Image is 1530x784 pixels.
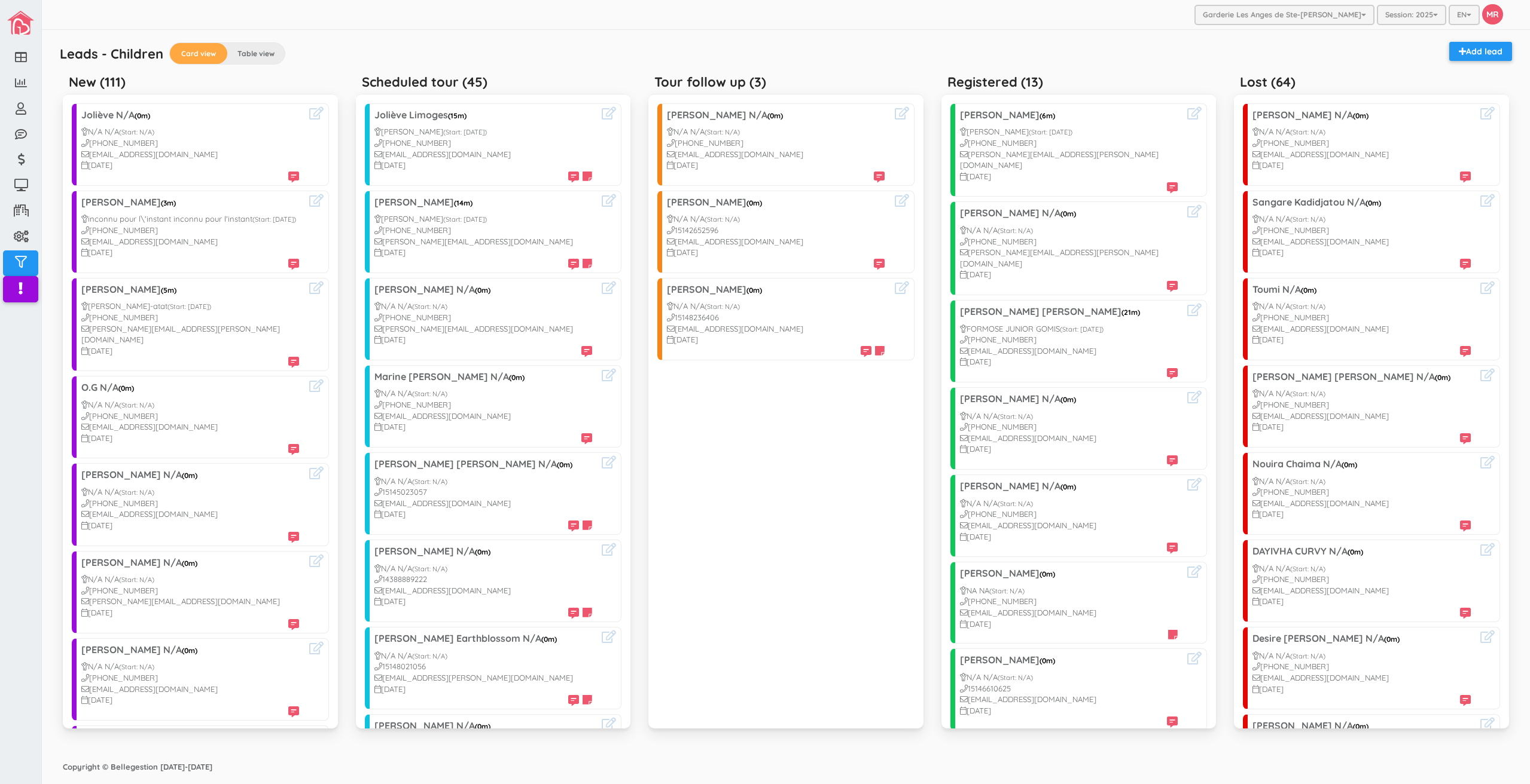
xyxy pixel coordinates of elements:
div: [PHONE_NUMBER] [374,399,592,411]
span: (0m) [475,547,490,556]
h3: [PERSON_NAME] N/A [960,481,1178,492]
div: inconnu pour l\'instant inconnu pour l'instant [81,213,299,225]
div: [DATE] [374,596,592,607]
small: (Start: N/A) [412,477,447,486]
div: [DATE] [667,247,885,258]
h3: Nouira Chaima N/A [1252,459,1470,470]
div: [DATE] [1252,596,1470,607]
div: N/A N/A [374,650,592,661]
div: N/A N/A [374,563,592,574]
small: (Start: N/A) [989,587,1025,595]
div: 15145023057 [374,486,592,498]
h3: Joliève Limoges [374,110,592,121]
span: (0m) [475,286,490,295]
small: (Start: N/A) [412,390,447,398]
div: [PHONE_NUMBER] [960,509,1178,520]
h3: Marine [PERSON_NAME] N/A [374,372,592,382]
div: [PHONE_NUMBER] [1252,399,1470,411]
small: (Start: N/A) [1290,215,1325,223]
div: [DATE] [1252,509,1470,520]
small: (Start: N/A) [412,302,447,311]
div: [DATE] [1252,684,1470,695]
span: (0m) [557,460,572,469]
div: [PHONE_NUMBER] [81,225,299,236]
label: Table view [227,43,285,64]
span: (3m) [161,198,176,207]
small: (Start: N/A) [119,488,154,497]
span: (0m) [541,635,557,644]
div: [EMAIL_ADDRESS][DOMAIN_NAME] [81,684,299,695]
div: [PHONE_NUMBER] [960,236,1178,247]
div: FORMOSE JUNIOR GOMIS [960,323,1178,335]
small: (Start: N/A) [119,401,154,409]
h3: [PERSON_NAME] N/A [960,394,1178,405]
h3: [PERSON_NAME] [960,568,1178,579]
span: (0m) [1348,547,1363,556]
span: (0m) [182,559,197,568]
small: (Start: N/A) [1290,302,1325,311]
small: (Start: N/A) [119,575,154,584]
small: (Start: N/A) [412,565,447,573]
div: [DATE] [81,694,299,706]
span: (6m) [1040,111,1055,120]
span: (14m) [454,198,473,207]
div: [PHONE_NUMBER] [81,411,299,422]
small: (Start: [DATE]) [252,215,296,223]
h3: [PERSON_NAME] N/A [374,546,592,557]
div: [PHONE_NUMBER] [374,137,592,149]
div: [EMAIL_ADDRESS][DOMAIN_NAME] [374,411,592,422]
h5: Leads - Children [60,47,163,61]
div: [EMAIL_ADDRESS][DOMAIN_NAME] [81,236,299,247]
div: N/A N/A [1252,388,1470,399]
h3: [PERSON_NAME] [960,110,1178,121]
h5: Scheduled tour (45) [362,75,487,89]
div: [DATE] [960,618,1178,630]
div: N/A N/A [960,498,1178,509]
div: [PERSON_NAME][EMAIL_ADDRESS][DOMAIN_NAME] [81,596,299,607]
img: image [7,11,34,35]
h3: [PERSON_NAME] [PERSON_NAME] [960,307,1178,317]
small: (Start: N/A) [705,215,740,223]
h5: Lost (64) [1240,75,1296,89]
h3: [PERSON_NAME] N/A [667,110,885,121]
div: [PHONE_NUMBER] [960,137,1178,149]
div: [PERSON_NAME][EMAIL_ADDRESS][PERSON_NAME][DOMAIN_NAME] [81,323,299,345]
h3: Sangare Kadidjatou N/A [1252,197,1470,208]
div: [PHONE_NUMBER] [1252,574,1470,585]
div: [DATE] [960,705,1178,716]
div: [DATE] [960,171,1178,182]
span: (0m) [1301,286,1316,295]
div: [EMAIL_ADDRESS][DOMAIN_NAME] [960,433,1178,444]
div: [DATE] [960,356,1178,367]
div: 15146610625 [960,683,1178,694]
div: [EMAIL_ADDRESS][DOMAIN_NAME] [1252,323,1470,335]
div: [PHONE_NUMBER] [81,137,299,149]
div: [EMAIL_ADDRESS][PERSON_NAME][DOMAIN_NAME] [374,672,592,684]
div: N/A N/A [667,126,885,137]
small: (Start: [DATE]) [443,215,487,223]
div: [EMAIL_ADDRESS][DOMAIN_NAME] [81,421,299,433]
div: N/A N/A [1252,563,1470,574]
small: (Start: N/A) [998,412,1033,421]
span: (0m) [475,722,490,731]
div: N/A N/A [1252,213,1470,225]
div: N/A N/A [1252,476,1470,487]
div: [EMAIL_ADDRESS][DOMAIN_NAME] [81,149,299,160]
h3: [PERSON_NAME] [374,197,592,208]
div: [DATE] [81,520,299,531]
div: N/A N/A [960,411,1178,422]
small: (Start: N/A) [998,673,1033,682]
div: [DATE] [374,160,592,171]
div: [PERSON_NAME][EMAIL_ADDRESS][PERSON_NAME][DOMAIN_NAME] [960,149,1178,171]
small: (Start: N/A) [1290,390,1325,398]
div: [DATE] [960,531,1178,543]
h3: [PERSON_NAME] [PERSON_NAME] N/A [1252,372,1470,382]
div: [EMAIL_ADDRESS][DOMAIN_NAME] [1252,149,1470,160]
h3: [PERSON_NAME] [81,197,299,208]
small: (Start: N/A) [705,302,740,311]
div: [DATE] [667,160,885,171]
h3: [PERSON_NAME] N/A [960,208,1178,219]
span: (0m) [746,198,762,207]
div: [PERSON_NAME] [374,126,592,137]
div: N/A N/A [81,486,299,498]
